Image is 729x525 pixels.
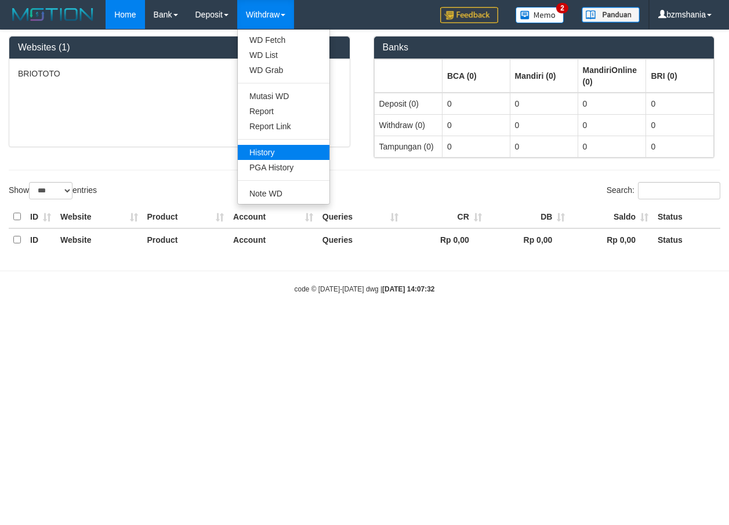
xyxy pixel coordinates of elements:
[318,206,403,228] th: Queries
[653,228,720,251] th: Status
[646,136,714,157] td: 0
[318,228,403,251] th: Queries
[638,182,720,199] input: Search:
[487,228,570,251] th: Rp 0,00
[18,68,341,79] p: BRIOTOTO
[238,119,329,134] a: Report Link
[238,48,329,63] a: WD List
[440,7,498,23] img: Feedback.jpg
[510,59,578,93] th: Group: activate to sort column ascending
[238,63,329,78] a: WD Grab
[646,93,714,115] td: 0
[18,42,341,53] h3: Websites (1)
[143,228,229,251] th: Product
[295,285,435,293] small: code © [DATE]-[DATE] dwg |
[578,114,646,136] td: 0
[229,228,318,251] th: Account
[374,59,442,93] th: Group: activate to sort column ascending
[238,32,329,48] a: WD Fetch
[238,186,329,201] a: Note WD
[26,206,56,228] th: ID
[578,136,646,157] td: 0
[56,206,143,228] th: Website
[382,285,434,293] strong: [DATE] 14:07:32
[238,104,329,119] a: Report
[26,228,56,251] th: ID
[9,182,97,199] label: Show entries
[374,136,442,157] td: Tampungan (0)
[442,59,510,93] th: Group: activate to sort column ascending
[510,93,578,115] td: 0
[556,3,568,13] span: 2
[607,182,720,199] label: Search:
[646,114,714,136] td: 0
[510,136,578,157] td: 0
[403,206,487,228] th: CR
[238,160,329,175] a: PGA History
[442,136,510,157] td: 0
[570,228,653,251] th: Rp 0,00
[578,59,646,93] th: Group: activate to sort column ascending
[646,59,714,93] th: Group: activate to sort column ascending
[516,7,564,23] img: Button%20Memo.svg
[238,89,329,104] a: Mutasi WD
[383,42,706,53] h3: Banks
[229,206,318,228] th: Account
[238,145,329,160] a: History
[653,206,720,228] th: Status
[578,93,646,115] td: 0
[143,206,229,228] th: Product
[442,93,510,115] td: 0
[29,182,72,199] select: Showentries
[56,228,143,251] th: Website
[374,93,442,115] td: Deposit (0)
[374,114,442,136] td: Withdraw (0)
[582,7,640,23] img: panduan.png
[403,228,487,251] th: Rp 0,00
[487,206,570,228] th: DB
[442,114,510,136] td: 0
[510,114,578,136] td: 0
[570,206,653,228] th: Saldo
[9,6,97,23] img: MOTION_logo.png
